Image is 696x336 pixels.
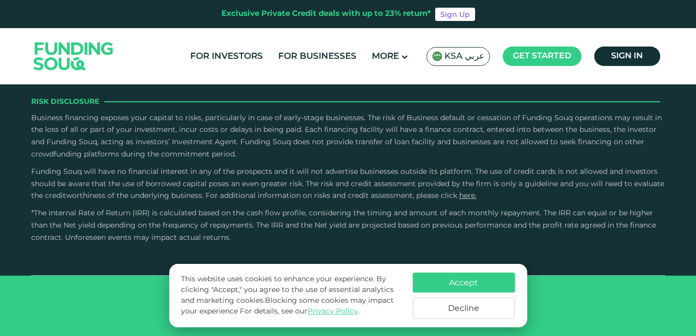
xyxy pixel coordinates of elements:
span: Sign in [611,52,643,60]
img: SA Flag [432,51,442,61]
button: Accept [413,273,515,293]
a: Sign Up [435,8,475,21]
a: Sign in [594,47,660,66]
a: For Investors [188,48,265,65]
p: This website uses cookies to enhance your experience. By clicking "Accept," you agree to the use ... [181,274,402,317]
button: Decline [413,298,515,319]
span: KSA عربي [444,51,484,62]
p: *The Internal Rate of Return (IRR) is calculated based on the cash flow profile, considering the ... [31,208,665,244]
span: For details, see our . [240,308,360,315]
span: Blocking some cookies may impact your experience [181,297,394,315]
div: Exclusive Private Credit deals with up to 23% return* [221,8,431,20]
span: Funding Souq will have no financial interest in any of the prospects and it will not advertise bu... [31,168,664,200]
span: More [372,52,399,61]
p: Funding Souq is licensed by the Saudi Central Bank with license number ٨٦/أ ش/٢٠٢٤٠٣ [39,288,658,299]
img: Logo [24,30,124,82]
span: Get started [513,52,571,60]
a: here. [459,192,477,199]
p: Business financing exposes your capital to risks, particularly in case of early-stage businesses.... [31,113,665,161]
a: Privacy Policy [307,308,358,315]
a: For Businesses [276,48,359,65]
span: Risk Disclosure [31,96,99,107]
